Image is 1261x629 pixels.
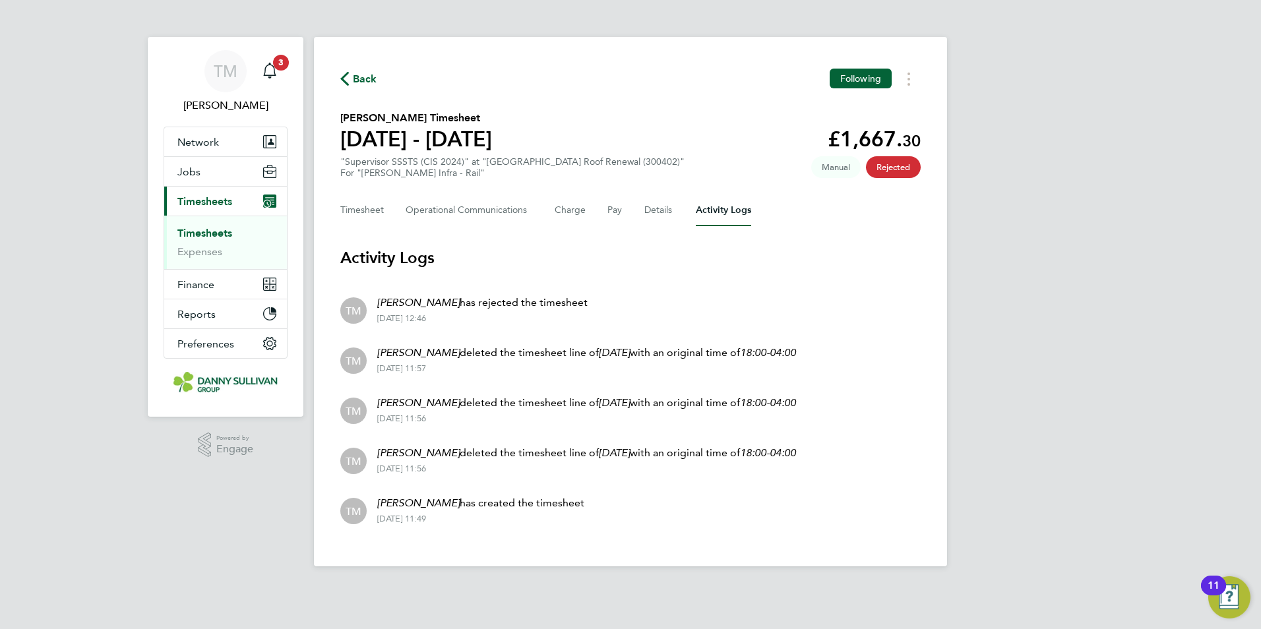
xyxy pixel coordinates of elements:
div: Tai Marjadsingh [340,398,367,424]
app-decimal: £1,667. [828,127,921,152]
div: [DATE] 12:46 [377,313,588,324]
p: deleted the timesheet line of with an original time of [377,345,796,361]
span: TM [214,63,237,80]
button: Network [164,127,287,156]
p: deleted the timesheet line of with an original time of [377,395,796,411]
div: Tai Marjadsingh [340,498,367,524]
button: Operational Communications [406,195,534,226]
p: has created the timesheet [377,495,584,511]
div: Tai Marjadsingh [340,297,367,324]
em: [DATE] [599,446,630,459]
h1: [DATE] - [DATE] [340,126,492,152]
a: Expenses [177,245,222,258]
div: Tai Marjadsingh [340,347,367,374]
span: TM [346,404,361,418]
span: TM [346,353,361,368]
button: Finance [164,270,287,299]
div: For "[PERSON_NAME] Infra - Rail" [340,167,685,179]
div: [DATE] 11:56 [377,413,796,424]
img: dannysullivan-logo-retina.png [173,372,278,393]
em: [DATE] [599,396,630,409]
button: Jobs [164,157,287,186]
button: Timesheets Menu [897,69,921,89]
p: deleted the timesheet line of with an original time of [377,445,796,461]
button: Activity Logs [696,195,751,226]
em: 18:00-04:00 [740,396,796,409]
em: [PERSON_NAME] [377,496,460,509]
button: Timesheet [340,195,384,226]
span: 30 [902,131,921,150]
em: 18:00-04:00 [740,446,796,459]
h3: Activity Logs [340,247,921,268]
span: Reports [177,308,216,320]
span: TM [346,454,361,468]
div: Timesheets [164,216,287,269]
div: "Supervisor SSSTS (CIS 2024)" at "[GEOGRAPHIC_DATA] Roof Renewal (300402)" [340,156,685,179]
button: Timesheets [164,187,287,216]
span: TM [346,303,361,318]
span: Back [353,71,377,87]
div: [DATE] 11:57 [377,363,796,374]
button: Details [644,195,675,226]
em: [PERSON_NAME] [377,296,460,309]
span: Powered by [216,433,253,444]
button: Reports [164,299,287,328]
span: Finance [177,278,214,291]
span: Preferences [177,338,234,350]
em: 18:00-04:00 [740,346,796,359]
em: [PERSON_NAME] [377,446,460,459]
nav: Main navigation [148,37,303,417]
span: Timesheets [177,195,232,208]
div: [DATE] 11:49 [377,514,584,524]
span: Following [840,73,881,84]
button: Pay [607,195,623,226]
em: [PERSON_NAME] [377,396,460,409]
button: Back [340,71,377,87]
em: [DATE] [599,346,630,359]
a: Go to home page [164,372,288,393]
a: Timesheets [177,227,232,239]
button: Charge [555,195,586,226]
div: Tai Marjadsingh [340,448,367,474]
button: Preferences [164,329,287,358]
span: 3 [273,55,289,71]
span: This timesheet has been rejected. [866,156,921,178]
p: has rejected the timesheet [377,295,588,311]
a: TM[PERSON_NAME] [164,50,288,113]
span: Network [177,136,219,148]
a: Powered byEngage [198,433,254,458]
button: Open Resource Center, 11 new notifications [1208,576,1250,618]
button: Following [830,69,892,88]
span: Engage [216,444,253,455]
span: TM [346,504,361,518]
span: This timesheet was manually created. [811,156,861,178]
span: Jobs [177,165,200,178]
a: 3 [257,50,283,92]
h2: [PERSON_NAME] Timesheet [340,110,492,126]
em: [PERSON_NAME] [377,346,460,359]
span: Tai Marjadsingh [164,98,288,113]
div: [DATE] 11:56 [377,464,796,474]
div: 11 [1208,585,1219,603]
